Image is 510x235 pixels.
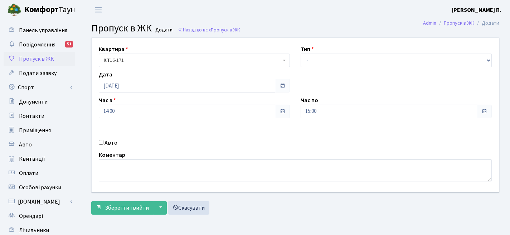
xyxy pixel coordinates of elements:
[19,26,67,34] span: Панель управління
[19,41,55,49] span: Повідомлення
[19,69,57,77] span: Подати заявку
[19,184,61,191] span: Особові рахунки
[301,45,314,54] label: Тип
[4,137,75,152] a: Авто
[89,4,107,16] button: Переключити навігацію
[19,141,32,149] span: Авто
[19,212,43,220] span: Орендарі
[444,19,474,27] a: Пропуск в ЖК
[19,169,38,177] span: Оплати
[4,52,75,66] a: Пропуск в ЖК
[99,45,128,54] label: Квартира
[105,139,117,147] label: Авто
[19,126,51,134] span: Приміщення
[4,180,75,195] a: Особові рахунки
[423,19,436,27] a: Admin
[19,112,44,120] span: Контакти
[4,166,75,180] a: Оплати
[4,95,75,109] a: Документи
[91,201,154,215] button: Зберегти і вийти
[4,37,75,52] a: Повідомлення51
[211,26,240,33] span: Пропуск в ЖК
[412,16,510,31] nav: breadcrumb
[7,3,21,17] img: logo.png
[99,96,116,105] label: Час з
[452,6,501,14] a: [PERSON_NAME] П.
[4,152,75,166] a: Квитанції
[103,57,110,64] b: КТ
[19,98,48,106] span: Документи
[105,204,149,212] span: Зберегти і вийти
[19,55,54,63] span: Пропуск в ЖК
[99,70,112,79] label: Дата
[24,4,75,16] span: Таун
[474,19,499,27] li: Додати
[178,26,240,33] a: Назад до всіхПропуск в ЖК
[4,195,75,209] a: [DOMAIN_NAME]
[99,151,125,159] label: Коментар
[19,226,49,234] span: Лічильники
[301,96,318,105] label: Час по
[91,21,152,35] span: Пропуск в ЖК
[19,155,45,163] span: Квитанції
[99,54,290,67] span: <b>КТ</b>&nbsp;&nbsp;&nbsp;&nbsp;16-171
[4,66,75,80] a: Подати заявку
[168,201,209,215] a: Скасувати
[24,4,59,15] b: Комфорт
[4,23,75,37] a: Панель управління
[4,109,75,123] a: Контакти
[65,41,73,47] div: 51
[4,80,75,95] a: Спорт
[103,57,281,64] span: <b>КТ</b>&nbsp;&nbsp;&nbsp;&nbsp;16-171
[154,27,175,33] small: Додати .
[4,209,75,223] a: Орендарі
[4,123,75,137] a: Приміщення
